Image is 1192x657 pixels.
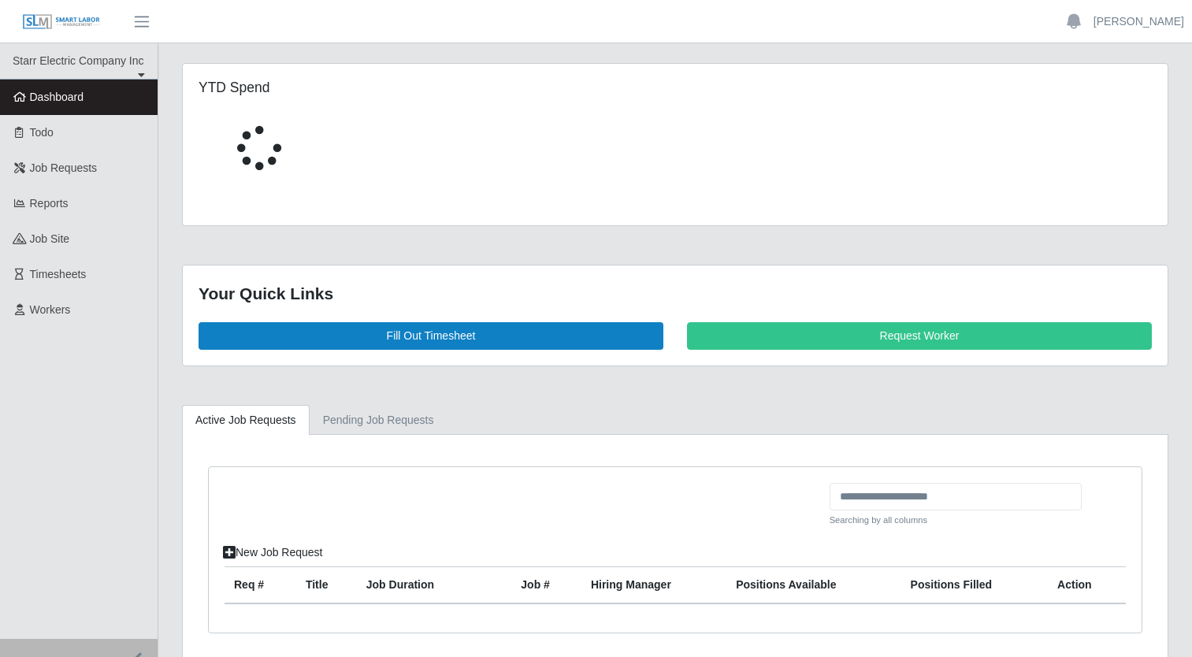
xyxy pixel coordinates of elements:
small: Searching by all columns [830,514,1082,527]
th: Hiring Manager [581,567,726,604]
img: SLM Logo [22,13,101,31]
a: Fill Out Timesheet [199,322,663,350]
span: Workers [30,303,71,316]
th: Action [1048,567,1126,604]
a: [PERSON_NAME] [1094,13,1184,30]
th: Positions Available [726,567,900,604]
span: Timesheets [30,268,87,280]
a: Pending Job Requests [310,405,447,436]
span: Job Requests [30,161,98,174]
th: Job Duration [357,567,484,604]
span: Todo [30,126,54,139]
a: New Job Request [213,539,333,566]
h5: YTD Spend [199,80,500,96]
div: Your Quick Links [199,281,1152,306]
span: Dashboard [30,91,84,103]
th: Job # [511,567,581,604]
th: Req # [225,567,296,604]
a: Request Worker [687,322,1152,350]
span: Reports [30,197,69,210]
a: Active Job Requests [182,405,310,436]
th: Positions Filled [901,567,1049,604]
th: Title [296,567,357,604]
span: job site [30,232,70,245]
